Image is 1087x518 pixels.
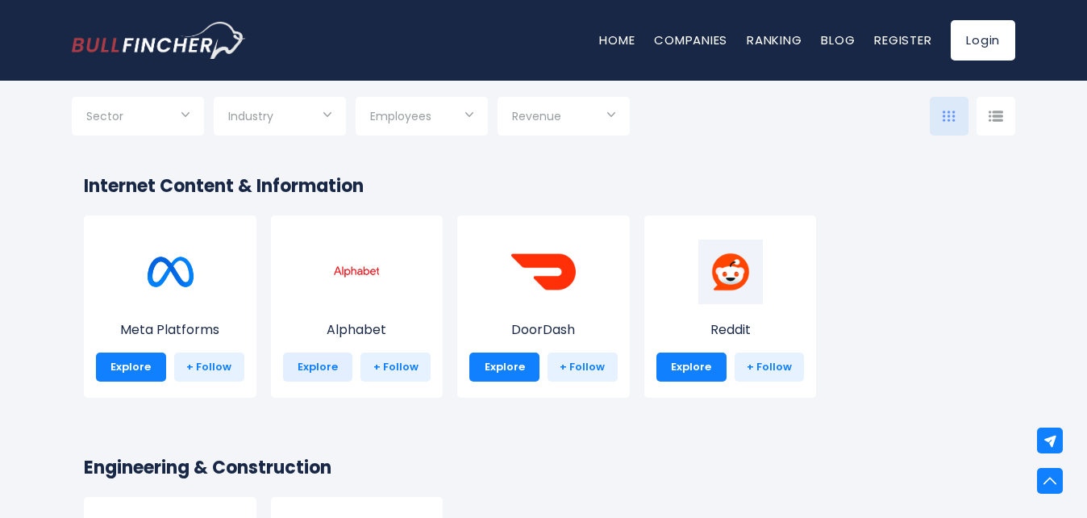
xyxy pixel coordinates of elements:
[283,269,431,340] a: Alphabet
[469,269,618,340] a: DoorDash
[86,103,189,132] input: Selection
[512,109,561,123] span: Revenue
[138,240,202,304] img: META.png
[511,240,576,304] img: DASH.png
[747,31,802,48] a: Ranking
[86,109,123,123] span: Sector
[469,353,539,382] a: Explore
[874,31,931,48] a: Register
[370,103,473,132] input: Selection
[698,240,763,304] img: RDDT.png
[989,111,1003,122] img: icon-comp-list-view.svg
[96,320,244,340] p: Meta Platforms
[96,269,244,340] a: Meta Platforms
[821,31,855,48] a: Blog
[735,353,805,382] a: + Follow
[72,22,246,59] img: Bullfincher logo
[228,109,273,123] span: Industry
[951,20,1015,61] a: Login
[656,353,727,382] a: Explore
[370,109,431,123] span: Employees
[324,240,389,304] img: GOOGL.png
[283,353,353,382] a: Explore
[943,111,956,122] img: icon-comp-grid.svg
[72,22,245,59] a: Go to homepage
[654,31,727,48] a: Companies
[512,103,615,132] input: Selection
[228,103,331,132] input: Selection
[656,269,805,340] a: Reddit
[656,320,805,340] p: Reddit
[96,353,166,382] a: Explore
[283,320,431,340] p: Alphabet
[469,320,618,340] p: DoorDash
[84,173,1003,199] h2: Internet Content & Information
[84,454,1003,481] h2: Engineering & Construction
[360,353,431,382] a: + Follow
[174,353,244,382] a: + Follow
[548,353,618,382] a: + Follow
[599,31,635,48] a: Home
